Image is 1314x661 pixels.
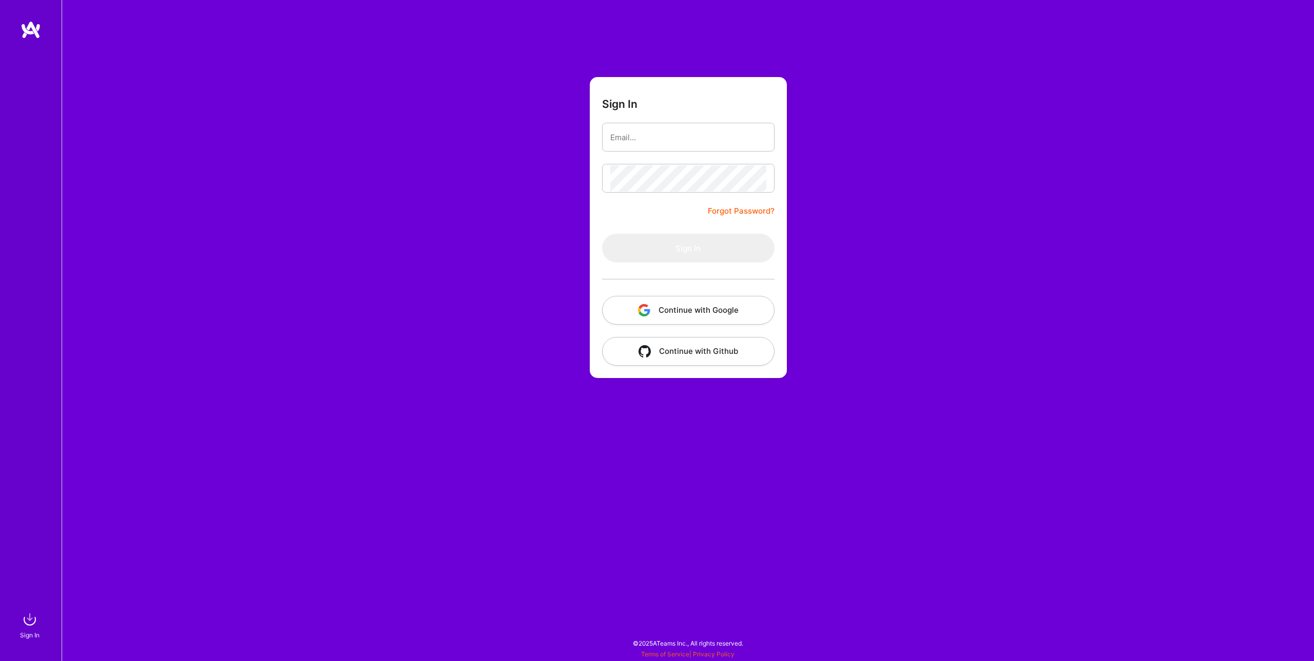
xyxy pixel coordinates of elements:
[641,650,689,658] a: Terms of Service
[62,630,1314,656] div: © 2025 ATeams Inc., All rights reserved.
[602,234,775,262] button: Sign In
[708,205,775,217] a: Forgot Password?
[21,21,41,39] img: logo
[602,337,775,366] button: Continue with Github
[638,304,650,316] img: icon
[693,650,735,658] a: Privacy Policy
[20,630,40,640] div: Sign In
[22,609,40,640] a: sign inSign In
[602,296,775,325] button: Continue with Google
[639,345,651,357] img: icon
[610,124,766,150] input: Email...
[602,98,637,110] h3: Sign In
[641,650,735,658] span: |
[20,609,40,630] img: sign in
